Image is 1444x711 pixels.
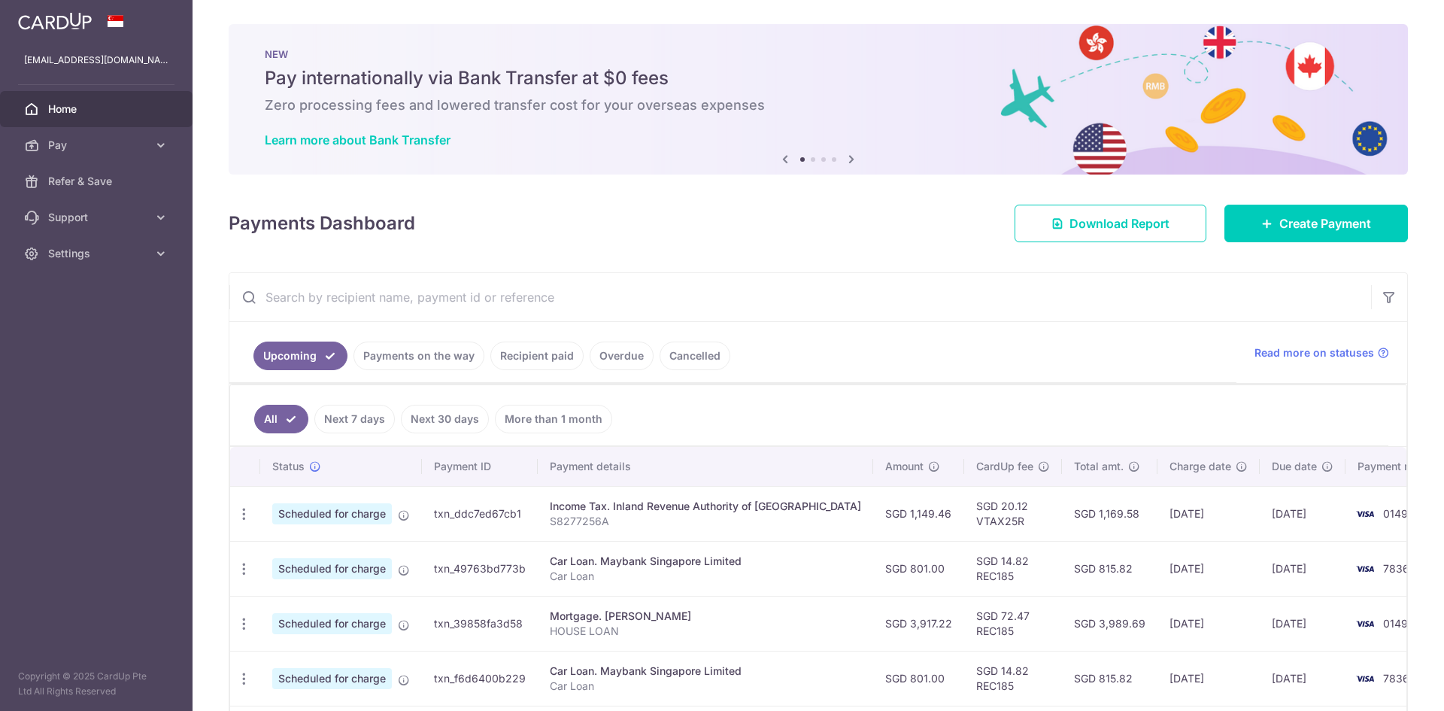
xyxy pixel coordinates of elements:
a: Upcoming [253,342,347,370]
span: Scheduled for charge [272,503,392,524]
h4: Payments Dashboard [229,210,415,237]
a: Cancelled [660,342,730,370]
img: Bank Card [1350,560,1380,578]
td: txn_ddc7ed67cb1 [422,486,538,541]
input: Search by recipient name, payment id or reference [229,273,1371,321]
img: Bank Card [1350,505,1380,523]
span: 7836 [1383,562,1409,575]
span: Home [48,102,147,117]
td: [DATE] [1157,651,1260,706]
td: SGD 1,149.46 [873,486,964,541]
td: SGD 14.82 REC185 [964,651,1062,706]
span: Total amt. [1074,459,1124,474]
td: [DATE] [1260,596,1345,651]
div: Car Loan. Maybank Singapore Limited [550,664,861,679]
td: [DATE] [1157,541,1260,596]
td: [DATE] [1157,486,1260,541]
a: Recipient paid [490,342,584,370]
td: txn_f6d6400b229 [422,651,538,706]
img: Bank transfer banner [229,24,1408,175]
td: SGD 3,917.22 [873,596,964,651]
td: SGD 72.47 REC185 [964,596,1062,651]
span: CardUp fee [976,459,1033,474]
div: Income Tax. Inland Revenue Authority of [GEOGRAPHIC_DATA] [550,499,861,514]
a: All [254,405,308,433]
img: CardUp [18,12,92,30]
p: Car Loan [550,569,861,584]
a: Next 7 days [314,405,395,433]
div: Mortgage. [PERSON_NAME] [550,609,861,624]
p: S8277256A [550,514,861,529]
span: Download Report [1069,214,1169,232]
td: txn_39858fa3d58 [422,596,538,651]
td: [DATE] [1260,541,1345,596]
a: Download Report [1015,205,1206,242]
a: Learn more about Bank Transfer [265,132,450,147]
span: Due date [1272,459,1317,474]
span: Scheduled for charge [272,613,392,634]
span: Settings [48,246,147,261]
p: NEW [265,48,1372,60]
td: [DATE] [1260,486,1345,541]
a: Payments on the way [353,342,484,370]
span: Read more on statuses [1254,345,1374,360]
h5: Pay internationally via Bank Transfer at $0 fees [265,66,1372,90]
p: HOUSE LOAN [550,624,861,639]
span: 0149 [1383,617,1408,630]
p: Car Loan [550,679,861,694]
a: More than 1 month [495,405,612,433]
td: SGD 815.82 [1062,651,1157,706]
span: Charge date [1169,459,1231,474]
a: Read more on statuses [1254,345,1389,360]
td: txn_49763bd773b [422,541,538,596]
span: Create Payment [1279,214,1371,232]
div: Car Loan. Maybank Singapore Limited [550,554,861,569]
a: Create Payment [1224,205,1408,242]
td: SGD 14.82 REC185 [964,541,1062,596]
td: [DATE] [1157,596,1260,651]
td: SGD 1,169.58 [1062,486,1157,541]
span: Scheduled for charge [272,558,392,579]
th: Payment details [538,447,873,486]
h6: Zero processing fees and lowered transfer cost for your overseas expenses [265,96,1372,114]
span: Status [272,459,305,474]
span: Pay [48,138,147,153]
td: [DATE] [1260,651,1345,706]
span: Scheduled for charge [272,668,392,689]
a: Overdue [590,342,654,370]
span: Refer & Save [48,174,147,189]
img: Bank Card [1350,615,1380,633]
a: Next 30 days [401,405,489,433]
td: SGD 815.82 [1062,541,1157,596]
img: Bank Card [1350,670,1380,688]
span: 0149 [1383,507,1408,520]
span: Support [48,210,147,225]
p: [EMAIL_ADDRESS][DOMAIN_NAME] [24,53,168,68]
span: Amount [885,459,924,474]
th: Payment ID [422,447,538,486]
td: SGD 801.00 [873,651,964,706]
td: SGD 20.12 VTAX25R [964,486,1062,541]
span: 7836 [1383,672,1409,685]
td: SGD 801.00 [873,541,964,596]
td: SGD 3,989.69 [1062,596,1157,651]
